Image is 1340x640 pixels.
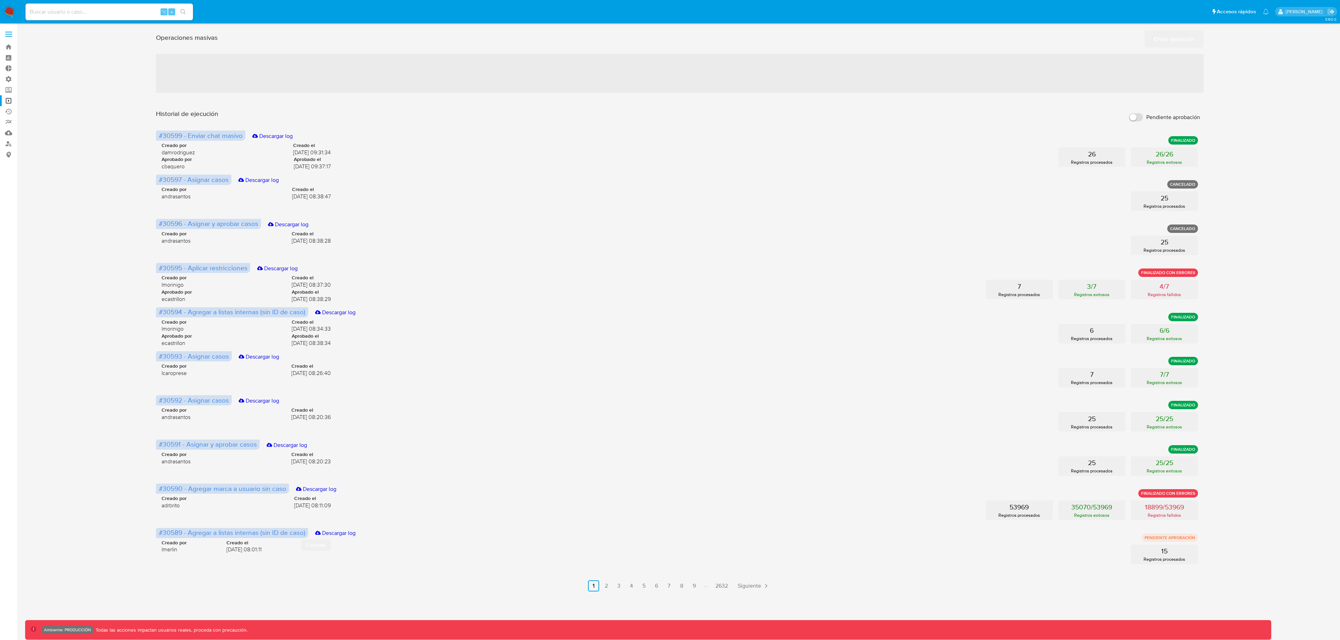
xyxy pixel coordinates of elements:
span: s [171,8,173,15]
a: Salir [1327,8,1335,15]
p: Todas las acciones impactan usuarios reales, proceda con precaución. [94,627,247,633]
a: Notificaciones [1263,9,1269,15]
button: search-icon [176,7,190,17]
span: Accesos rápidos [1217,8,1256,15]
p: leandrojossue.ramirez@mercadolibre.com.co [1286,8,1325,15]
input: Buscar usuario o caso... [25,7,193,16]
span: ⌥ [161,8,166,15]
p: Ambiente: PRODUCCIÓN [44,628,91,631]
